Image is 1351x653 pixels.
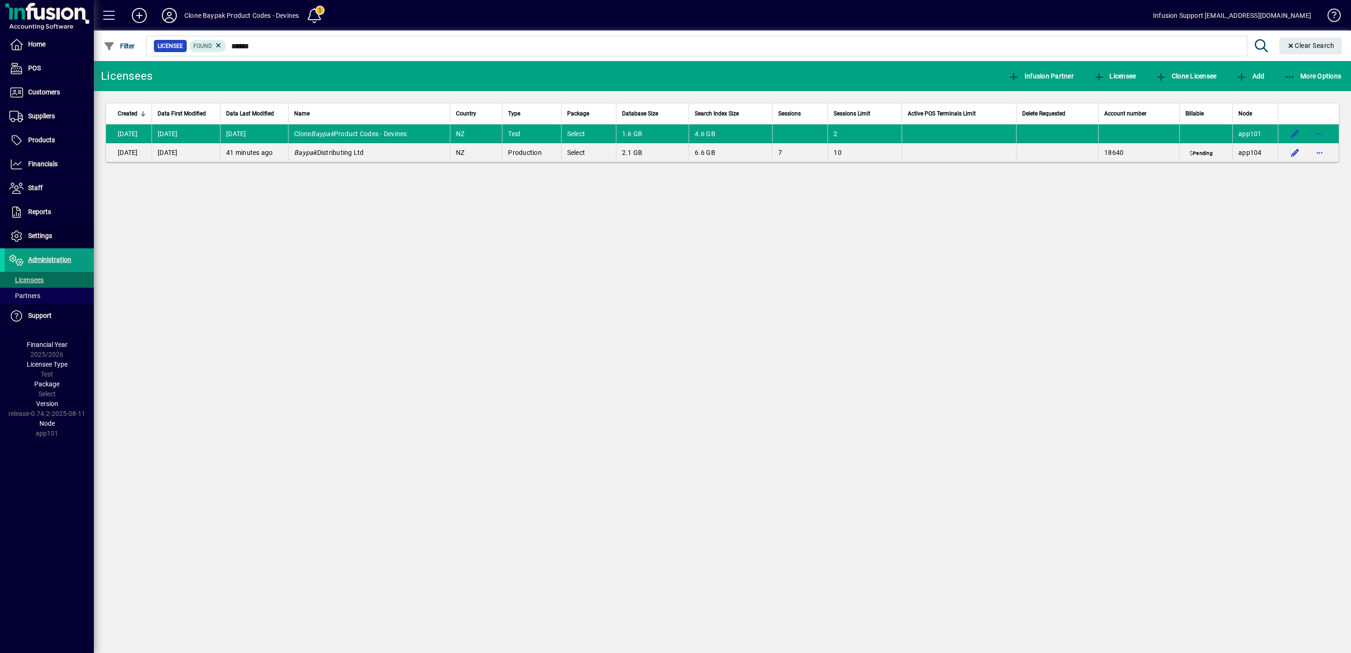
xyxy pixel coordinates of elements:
span: Package [567,108,589,119]
td: 41 minutes ago [220,143,288,162]
span: Suppliers [28,112,55,120]
a: Customers [5,81,94,104]
a: Partners [5,288,94,304]
td: Production [502,143,561,162]
td: Select [561,143,616,162]
span: Sessions [778,108,801,119]
td: Select [561,124,616,143]
div: Sessions [778,108,822,119]
span: Delete Requested [1022,108,1065,119]
span: Billable [1185,108,1204,119]
span: Licensee [158,41,183,51]
a: Products [5,129,94,152]
a: Financials [5,153,94,176]
span: app101.prod.infusionbusinesssoftware.com [1238,130,1262,138]
td: [DATE] [220,124,288,143]
button: More Options [1282,68,1344,85]
div: Package [567,108,610,119]
div: Country [456,108,497,119]
div: Account number [1104,108,1174,119]
span: Administration [28,256,71,263]
div: Billable [1185,108,1227,119]
td: [DATE] [106,143,152,162]
a: Home [5,33,94,56]
span: Clone Product Codes - Devines [294,130,407,138]
span: Add [1236,72,1264,80]
td: 4.6 GB [689,124,772,143]
span: Clone Licensee [1155,72,1216,80]
span: Partners [9,292,40,300]
span: Customers [28,88,60,96]
span: Active POS Terminals Limit [908,108,976,119]
td: 2 [827,124,901,143]
span: Pending [1188,150,1214,157]
em: Baypak [294,149,317,156]
td: 6.6 GB [689,143,772,162]
span: Found [193,43,212,49]
div: Sessions Limit [834,108,896,119]
td: [DATE] [152,124,220,143]
button: Clone Licensee [1153,68,1219,85]
span: Node [1238,108,1252,119]
span: Name [294,108,310,119]
span: Staff [28,184,43,192]
a: Knowledge Base [1321,2,1339,32]
div: Created [118,108,146,119]
span: Sessions Limit [834,108,870,119]
div: Licensees [101,69,152,84]
span: Financials [28,160,58,168]
span: Licensees [9,276,44,284]
span: Products [28,136,55,144]
td: NZ [450,143,502,162]
span: POS [28,64,41,72]
button: Profile [154,7,184,24]
td: 7 [772,143,827,162]
button: Add [1234,68,1267,85]
button: More options [1312,145,1327,160]
div: Data Last Modified [226,108,282,119]
td: 18640 [1098,143,1179,162]
div: Infusion Support [EMAIL_ADDRESS][DOMAIN_NAME] [1153,8,1311,23]
span: Distributing Ltd [294,149,364,156]
td: NZ [450,124,502,143]
span: More Options [1284,72,1342,80]
div: Data First Modified [158,108,214,119]
a: Settings [5,224,94,248]
td: 1.6 GB [616,124,689,143]
div: Delete Requested [1022,108,1093,119]
div: Database Size [622,108,683,119]
em: Baypak [311,130,334,138]
mat-chip: Found Status: Found [190,40,227,52]
div: Type [508,108,555,119]
span: Data Last Modified [226,108,274,119]
span: Database Size [622,108,658,119]
td: Test [502,124,561,143]
a: Support [5,304,94,328]
span: Support [28,312,52,319]
td: 10 [827,143,901,162]
a: Reports [5,200,94,224]
div: Search Index Size [695,108,767,119]
span: Node [39,420,55,427]
button: Infusion Partner [1006,68,1076,85]
div: Active POS Terminals Limit [908,108,1010,119]
div: Clone Baypak Product Codes - Devines [184,8,299,23]
span: Clear Search [1287,42,1335,49]
a: Licensees [5,272,94,288]
td: [DATE] [106,124,152,143]
a: POS [5,57,94,80]
button: Add [124,7,154,24]
button: Edit [1288,145,1303,160]
span: Home [28,40,46,48]
span: app104.prod.infusionbusinesssoftware.com [1238,149,1262,156]
span: Filter [104,42,135,50]
button: Filter [101,38,137,54]
td: [DATE] [152,143,220,162]
button: Clear [1279,38,1342,54]
button: Licensee [1091,68,1138,85]
span: Infusion Partner [1008,72,1074,80]
button: Edit [1288,126,1303,141]
span: Account number [1104,108,1146,119]
span: Financial Year [27,341,68,348]
span: Package [34,380,60,388]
